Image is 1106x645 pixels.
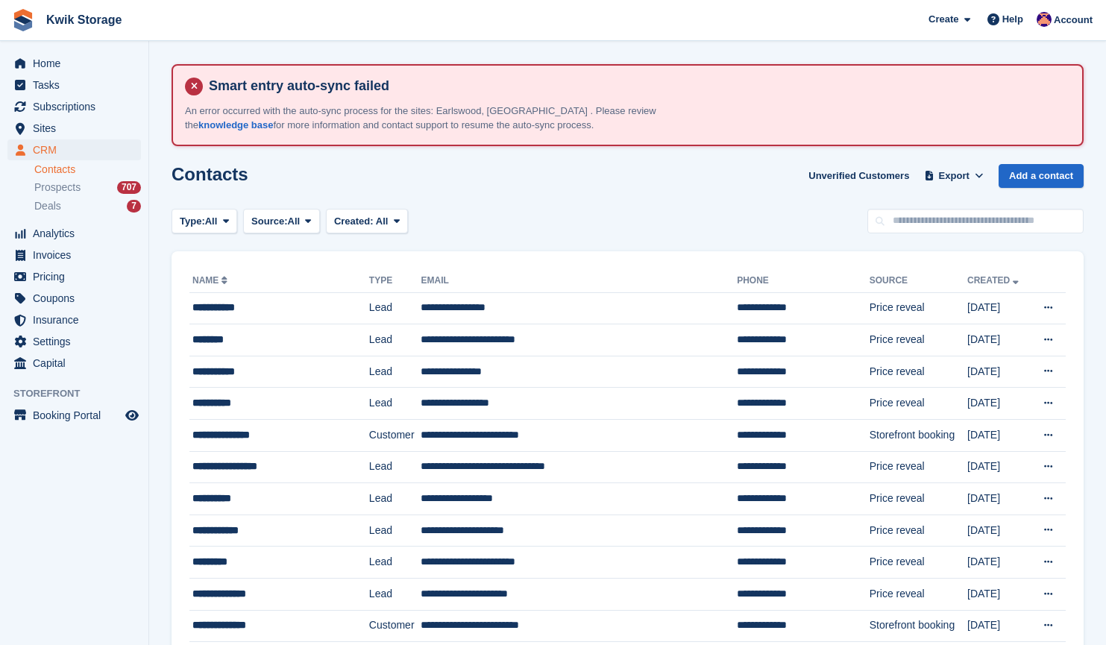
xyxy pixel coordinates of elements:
[40,7,128,32] a: Kwik Storage
[13,386,148,401] span: Storefront
[172,209,237,233] button: Type: All
[921,164,987,189] button: Export
[33,266,122,287] span: Pricing
[737,269,870,293] th: Phone
[7,309,141,330] a: menu
[369,269,421,293] th: Type
[1037,12,1052,27] img: Jade Stanley
[376,215,389,227] span: All
[369,388,421,420] td: Lead
[7,223,141,244] a: menu
[33,288,122,309] span: Coupons
[205,214,218,229] span: All
[127,200,141,213] div: 7
[999,164,1084,189] a: Add a contact
[7,139,141,160] a: menu
[33,245,122,265] span: Invoices
[802,164,915,189] a: Unverified Customers
[7,331,141,352] a: menu
[33,353,122,374] span: Capital
[870,547,967,579] td: Price reveal
[33,96,122,117] span: Subscriptions
[967,610,1030,642] td: [DATE]
[7,405,141,426] a: menu
[1054,13,1093,28] span: Account
[34,180,141,195] a: Prospects 707
[123,406,141,424] a: Preview store
[967,388,1030,420] td: [DATE]
[369,515,421,547] td: Lead
[7,266,141,287] a: menu
[1002,12,1023,27] span: Help
[7,245,141,265] a: menu
[172,164,248,184] h1: Contacts
[34,199,61,213] span: Deals
[33,309,122,330] span: Insurance
[34,198,141,214] a: Deals 7
[369,420,421,452] td: Customer
[192,275,230,286] a: Name
[198,119,273,130] a: knowledge base
[967,547,1030,579] td: [DATE]
[326,209,408,233] button: Created: All
[870,324,967,356] td: Price reveal
[7,75,141,95] a: menu
[288,214,301,229] span: All
[33,139,122,160] span: CRM
[180,214,205,229] span: Type:
[870,388,967,420] td: Price reveal
[243,209,320,233] button: Source: All
[33,223,122,244] span: Analytics
[7,96,141,117] a: menu
[870,292,967,324] td: Price reveal
[369,483,421,515] td: Lead
[967,324,1030,356] td: [DATE]
[33,118,122,139] span: Sites
[12,9,34,31] img: stora-icon-8386f47178a22dfd0bd8f6a31ec36ba5ce8667c1dd55bd0f319d3a0aa187defe.svg
[7,53,141,74] a: menu
[369,579,421,611] td: Lead
[421,269,737,293] th: Email
[33,405,122,426] span: Booking Portal
[334,215,374,227] span: Created:
[7,353,141,374] a: menu
[870,579,967,611] td: Price reveal
[967,356,1030,388] td: [DATE]
[967,292,1030,324] td: [DATE]
[203,78,1070,95] h4: Smart entry auto-sync failed
[7,118,141,139] a: menu
[870,420,967,452] td: Storefront booking
[967,275,1022,286] a: Created
[870,515,967,547] td: Price reveal
[369,451,421,483] td: Lead
[870,269,967,293] th: Source
[967,420,1030,452] td: [DATE]
[369,356,421,388] td: Lead
[33,75,122,95] span: Tasks
[34,163,141,177] a: Contacts
[870,610,967,642] td: Storefront booking
[870,483,967,515] td: Price reveal
[251,214,287,229] span: Source:
[369,610,421,642] td: Customer
[369,324,421,356] td: Lead
[185,104,707,133] p: An error occurred with the auto-sync process for the sites: Earlswood, [GEOGRAPHIC_DATA] . Please...
[33,53,122,74] span: Home
[117,181,141,194] div: 707
[967,451,1030,483] td: [DATE]
[369,547,421,579] td: Lead
[33,331,122,352] span: Settings
[7,288,141,309] a: menu
[939,169,970,183] span: Export
[369,292,421,324] td: Lead
[967,483,1030,515] td: [DATE]
[967,579,1030,611] td: [DATE]
[870,356,967,388] td: Price reveal
[34,180,81,195] span: Prospects
[967,515,1030,547] td: [DATE]
[870,451,967,483] td: Price reveal
[929,12,958,27] span: Create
